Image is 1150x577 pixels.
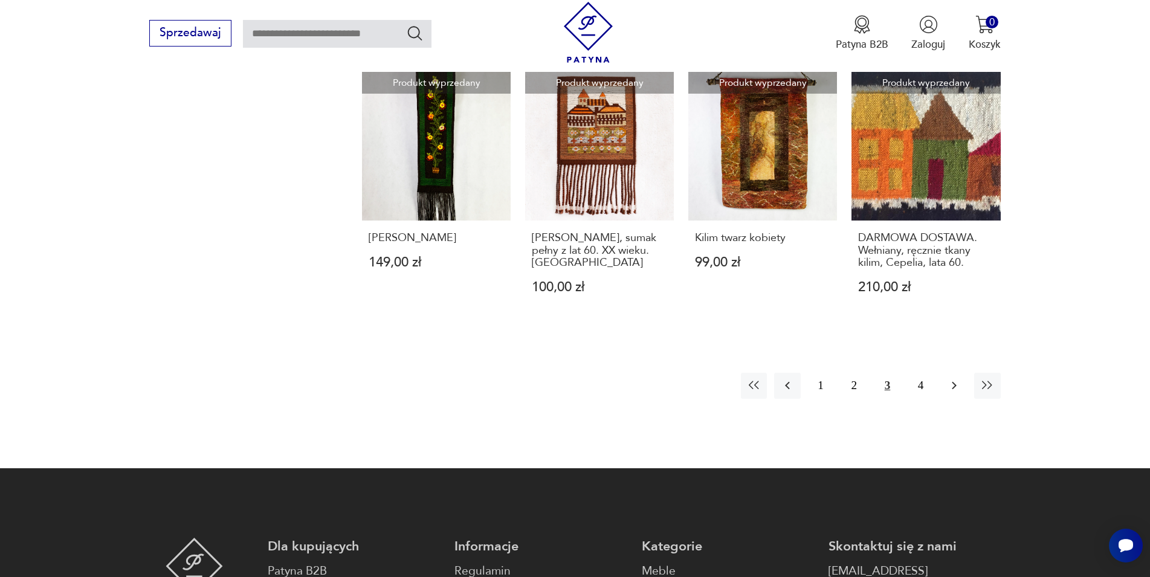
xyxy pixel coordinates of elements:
p: Dla kupujących [268,538,440,555]
img: Ikona koszyka [975,15,994,34]
button: 4 [908,373,934,399]
p: Skontaktuj się z nami [829,538,1001,555]
iframe: Smartsupp widget button [1109,529,1143,562]
h3: [PERSON_NAME], sumak pełny z lat 60. XX wieku. [GEOGRAPHIC_DATA] [532,232,668,269]
a: Produkt wyprzedanyKilim, sumak pełny z lat 60. XX wieku. Cepelia[PERSON_NAME], sumak pełny z lat ... [525,72,674,322]
p: Kategorie [642,538,814,555]
p: Patyna B2B [836,37,888,51]
p: 149,00 zł [369,256,505,269]
p: 99,00 zł [695,256,831,269]
a: Ikona medaluPatyna B2B [836,15,888,51]
p: Zaloguj [911,37,945,51]
div: 0 [986,16,998,28]
p: 210,00 zł [858,281,994,294]
a: Produkt wyprzedanyDARMOWA DOSTAWA. Wełniany, ręcznie tkany kilim, Cepelia, lata 60.DARMOWA DOSTAW... [851,72,1000,322]
p: 100,00 zł [532,281,668,294]
button: Szukaj [406,24,424,42]
button: 3 [874,373,900,399]
button: 1 [808,373,834,399]
h3: Kilim twarz kobiety [695,232,831,244]
button: Patyna B2B [836,15,888,51]
a: Sprzedawaj [149,29,231,39]
h3: [PERSON_NAME] [369,232,505,244]
a: Produkt wyprzedanyKilim kwiatowy[PERSON_NAME]149,00 zł [362,72,511,322]
img: Ikonka użytkownika [919,15,938,34]
h3: DARMOWA DOSTAWA. Wełniany, ręcznie tkany kilim, Cepelia, lata 60. [858,232,994,269]
p: Koszyk [969,37,1001,51]
button: Sprzedawaj [149,20,231,47]
img: Ikona medalu [853,15,871,34]
img: Patyna - sklep z meblami i dekoracjami vintage [558,2,619,63]
button: 2 [841,373,867,399]
button: 0Koszyk [969,15,1001,51]
button: Zaloguj [911,15,945,51]
a: Produkt wyprzedanyKilim twarz kobietyKilim twarz kobiety99,00 zł [688,72,837,322]
p: Informacje [454,538,627,555]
